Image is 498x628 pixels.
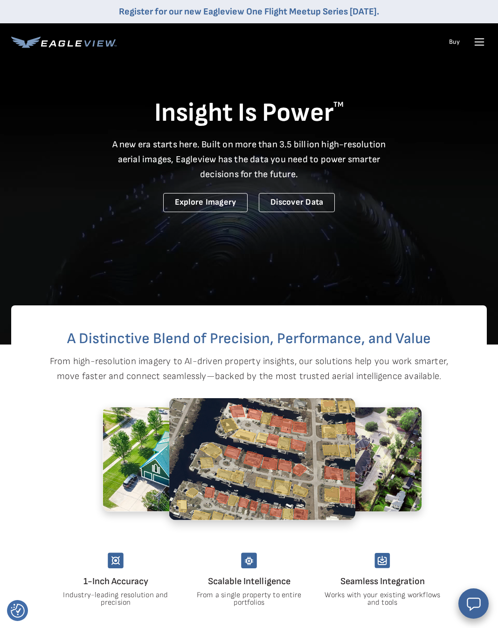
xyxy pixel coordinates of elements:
[190,592,308,607] p: From a single property to entire portfolios
[103,407,261,511] img: 4.2.png
[49,354,449,384] p: From high-resolution imagery to AI-driven property insights, our solutions help you work smarter,...
[48,331,450,346] h2: A Distinctive Blend of Precision, Performance, and Value
[11,604,25,618] img: Revisit consent button
[119,6,379,17] a: Register for our new Eagleview One Flight Meetup Series [DATE].
[241,552,257,568] img: scalable-intelligency.svg
[11,97,487,130] h1: Insight Is Power
[449,38,460,46] a: Buy
[11,604,25,618] button: Consent Preferences
[333,100,344,109] sup: TM
[108,552,124,568] img: unmatched-accuracy.svg
[458,588,489,619] button: Open chat window
[163,193,248,212] a: Explore Imagery
[259,193,335,212] a: Discover Data
[57,592,175,607] p: Industry-leading resolution and precision
[169,398,355,520] img: 5.2.png
[56,574,175,589] h4: 1-Inch Accuracy
[190,574,308,589] h4: Scalable Intelligence
[324,592,442,607] p: Works with your existing workflows and tools
[106,137,392,182] p: A new era starts here. Built on more than 3.5 billion high-resolution aerial images, Eagleview ha...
